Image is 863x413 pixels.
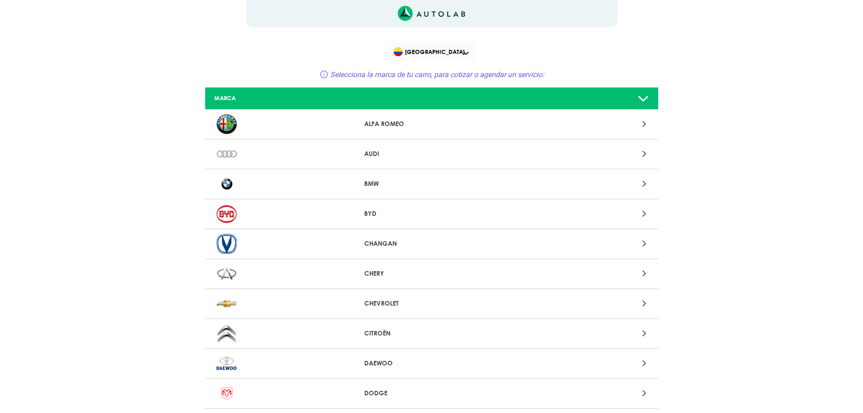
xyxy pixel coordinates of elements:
a: MARCA [205,87,658,110]
img: CHEVROLET [217,294,237,314]
img: CITROËN [217,324,237,344]
p: CHANGAN [364,239,499,248]
p: CHERY [364,269,499,278]
img: DAEWOO [217,354,237,374]
p: DAEWOO [364,359,499,368]
img: BYD [217,204,237,224]
img: CHERY [217,264,237,284]
span: [GEOGRAPHIC_DATA] [394,45,471,58]
span: Selecciona la marca de tu carro, para cotizar o agendar un servicio: [330,70,544,79]
p: DODGE [364,389,499,398]
p: BYD [364,209,499,219]
p: CHEVROLET [364,299,499,308]
img: DODGE [217,384,237,403]
img: AUDI [217,144,237,164]
img: ALFA ROMEO [217,114,237,134]
p: BMW [364,179,499,189]
img: CHANGAN [217,234,237,254]
p: CITROËN [364,329,499,338]
div: Flag of COLOMBIA[GEOGRAPHIC_DATA] [388,42,475,62]
p: ALFA ROMEO [364,119,499,129]
img: Flag of COLOMBIA [394,47,403,56]
a: Link al sitio de autolab [398,9,465,17]
p: AUDI [364,149,499,159]
img: BMW [217,174,237,194]
div: MARCA [207,94,357,102]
